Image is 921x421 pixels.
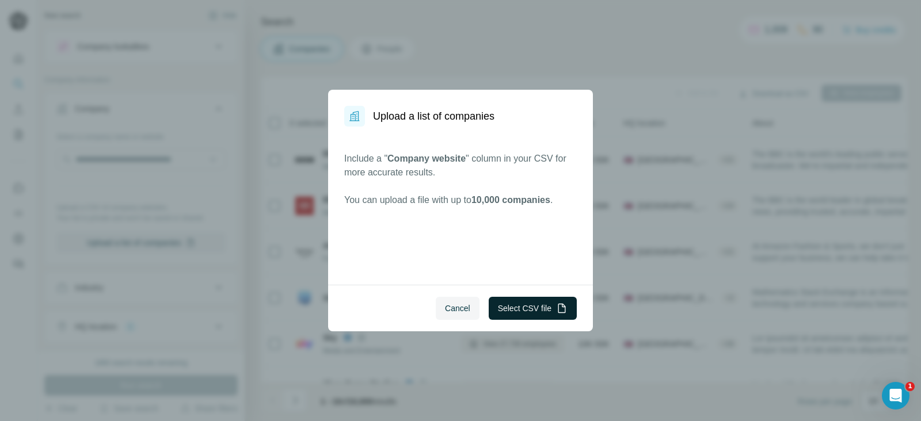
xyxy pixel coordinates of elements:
button: Select CSV file [489,297,577,320]
span: 10,000 companies [471,195,550,205]
p: You can upload a file with up to . [344,193,577,207]
span: 1 [905,382,915,391]
h1: Upload a list of companies [373,108,494,124]
span: Company website [387,154,466,163]
p: Include a " " column in your CSV for more accurate results. [344,152,577,179]
span: Cancel [445,303,470,314]
iframe: Intercom live chat [882,382,909,409]
button: Cancel [436,297,479,320]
